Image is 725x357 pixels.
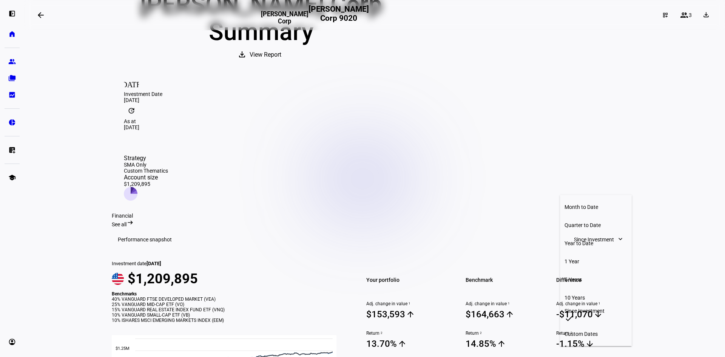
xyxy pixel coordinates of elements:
div: Quarter to Date [565,222,627,228]
div: Year to Date [565,240,627,246]
div: 5 Years [565,277,627,283]
div: 10 Years [565,295,627,301]
div: 1 Year [565,258,627,264]
mat-icon: check [565,314,574,323]
div: Month to Date [565,204,627,210]
div: Custom Dates [565,331,627,337]
div: Since Investment [565,308,627,314]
